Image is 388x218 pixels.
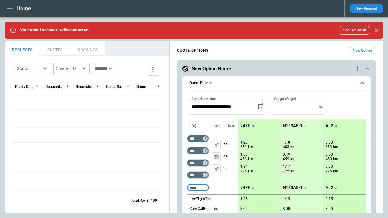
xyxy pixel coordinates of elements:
button: New Request [350,4,383,13]
p: Total Rows: [131,198,149,203]
p: km [333,169,338,174]
button: New Option [349,46,376,55]
p: 3:00 [240,206,248,211]
p: 100 [151,198,157,203]
p: km [248,169,253,174]
div: Ready Date & Time (UTC+03:00) [15,84,33,89]
div: Required Date & Time (UTC+03:00) [45,84,63,89]
div: Too short [187,159,209,167]
button: REQUESTS [5,41,40,56]
span: Type of sector [212,164,221,173]
button: Choose date, selected date is Sep 8, 2025 [255,101,267,113]
div: Status [17,65,41,71]
h1: Home [16,5,31,12]
button: Required Date & Time (UTC+03:00) column menu [63,83,71,91]
div: Cargo Summary [106,84,124,89]
p: Type [212,123,220,128]
button: Quote Builder [187,76,366,90]
p: 1:00 [240,152,248,157]
span: Type of sector [212,152,221,161]
button: left aligned [212,164,221,173]
div: Too short [187,184,209,191]
p: N123AB-1 [283,123,303,128]
span: Aircraft selection [189,121,199,130]
button: Requested Route column menu [94,83,102,91]
div: Too short [187,171,209,179]
p: Taxi [227,123,234,128]
p: CrewCallOutTime [189,206,218,211]
p: 725 [283,169,289,174]
p: 747F [240,123,250,128]
p: km [290,169,296,174]
p: km [290,157,296,162]
h5: New Option Name [192,65,231,72]
div: Too short [187,147,209,154]
button: left aligned [212,152,221,161]
button: Cargo Summary column menu [124,83,132,91]
p: km [248,157,253,162]
p: N123AB-1 [283,185,303,190]
p: 25 [223,139,238,151]
p: 1:10 [283,140,290,145]
p: 747F [240,185,250,190]
button: left aligned [212,140,221,149]
label: Departure time [191,96,216,101]
p: 25 [223,163,238,175]
p: 459 [283,157,289,162]
p: 0:00 [326,140,333,145]
button: New Option Namequote-option-actions [182,65,371,72]
button: Ready Date & Time (UTC+03:00) column menu [33,83,41,91]
p: 0:00 [326,152,333,157]
p: km [248,144,253,150]
span: package_2 [213,154,219,160]
button: Origin column menu [154,83,162,91]
span: Type of sector [212,140,221,149]
p: 725 [326,169,332,174]
p: km [333,144,338,150]
button: more [147,63,159,76]
label: Cargo Weight [274,96,296,101]
p: LiveFlightTime [189,197,213,202]
p: 1:34 [240,164,248,169]
h4: QUOTE OPTIONS [177,49,209,52]
p: AL2 [326,123,333,128]
p: 3:00 [283,206,290,211]
div: Too short [187,135,209,142]
p: AL2 [326,185,333,190]
p: km [333,157,338,162]
p: 0:49 [283,152,290,157]
p: 1:15 [283,197,290,201]
div: Requested Route [76,84,94,89]
p: 653 [240,144,247,150]
p: 0:00 [326,164,333,169]
h6: Quote Builder [189,81,212,85]
div: Origin [136,84,146,89]
p: 1:25 [240,140,248,145]
p: 725 [240,169,247,174]
button: BOOKINGS [70,41,105,56]
p: 653 [283,144,289,150]
p: 1:17 [283,164,290,169]
p: 1:25 [240,197,248,201]
p: km [290,144,296,150]
p: 653 [326,144,332,150]
div: dismiss [372,24,381,37]
button: Close [372,26,381,35]
p: lb [319,104,322,109]
button: QUOTES [40,41,70,56]
p: 25 [223,151,238,163]
p: 459 [326,157,332,162]
div: quote-option-actions [354,65,361,72]
div: Created By [56,65,80,71]
p: 0:25 [326,197,333,201]
p: Your email account is disconnected [20,28,89,33]
p: 3:00 [326,206,333,211]
p: 459 [240,157,247,162]
button: Connect email [339,26,370,35]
